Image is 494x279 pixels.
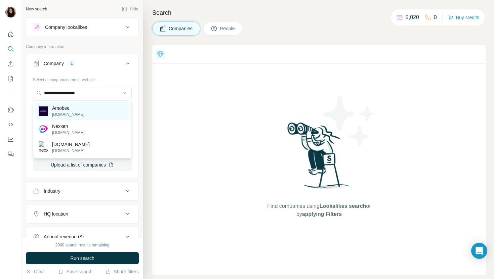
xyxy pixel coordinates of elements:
[26,268,45,275] button: Clear
[448,13,479,22] button: Buy credits
[117,4,143,14] button: Hide
[320,203,366,209] span: Lookalikes search
[52,123,84,130] p: Nexxen
[68,60,76,66] div: 1
[152,8,486,17] h4: Search
[44,60,64,67] div: Company
[52,130,84,136] p: [DOMAIN_NAME]
[44,233,84,240] div: Annual revenue ($)
[55,242,110,248] div: 2000 search results remaining
[26,6,47,12] div: New search
[5,73,16,85] button: My lists
[26,183,138,199] button: Industry
[39,141,48,153] img: nexxen.com.my
[319,91,380,151] img: Surfe Illustration - Stars
[33,74,132,83] div: Select a company name or website
[39,106,48,116] img: Amobee
[5,58,16,70] button: Enrich CSV
[26,206,138,222] button: HQ location
[5,28,16,40] button: Quick start
[52,141,90,148] p: [DOMAIN_NAME]
[39,125,48,134] img: Nexxen
[26,19,138,35] button: Company lookalikes
[106,268,139,275] button: Share filters
[26,252,139,264] button: Run search
[5,133,16,145] button: Dashboard
[44,188,60,194] div: Industry
[284,121,354,195] img: Surfe Illustration - Woman searching with binoculars
[5,104,16,116] button: Use Surfe on LinkedIn
[26,55,138,74] button: Company1
[265,202,373,218] span: Find companies using or by
[33,159,132,171] button: Upload a list of companies
[434,13,437,21] p: 0
[52,111,84,118] p: [DOMAIN_NAME]
[26,229,138,245] button: Annual revenue ($)
[26,44,139,50] p: Company information
[45,24,87,31] div: Company lookalikes
[5,148,16,160] button: Feedback
[169,25,193,32] span: Companies
[302,211,342,217] span: applying Filters
[220,25,236,32] span: People
[5,7,16,17] img: Avatar
[471,243,487,259] div: Open Intercom Messenger
[406,13,419,21] p: 5,020
[5,43,16,55] button: Search
[44,211,68,217] div: HQ location
[70,255,94,262] span: Run search
[52,105,84,111] p: Amobee
[52,148,90,154] p: [DOMAIN_NAME]
[58,268,92,275] button: Save search
[5,119,16,131] button: Use Surfe API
